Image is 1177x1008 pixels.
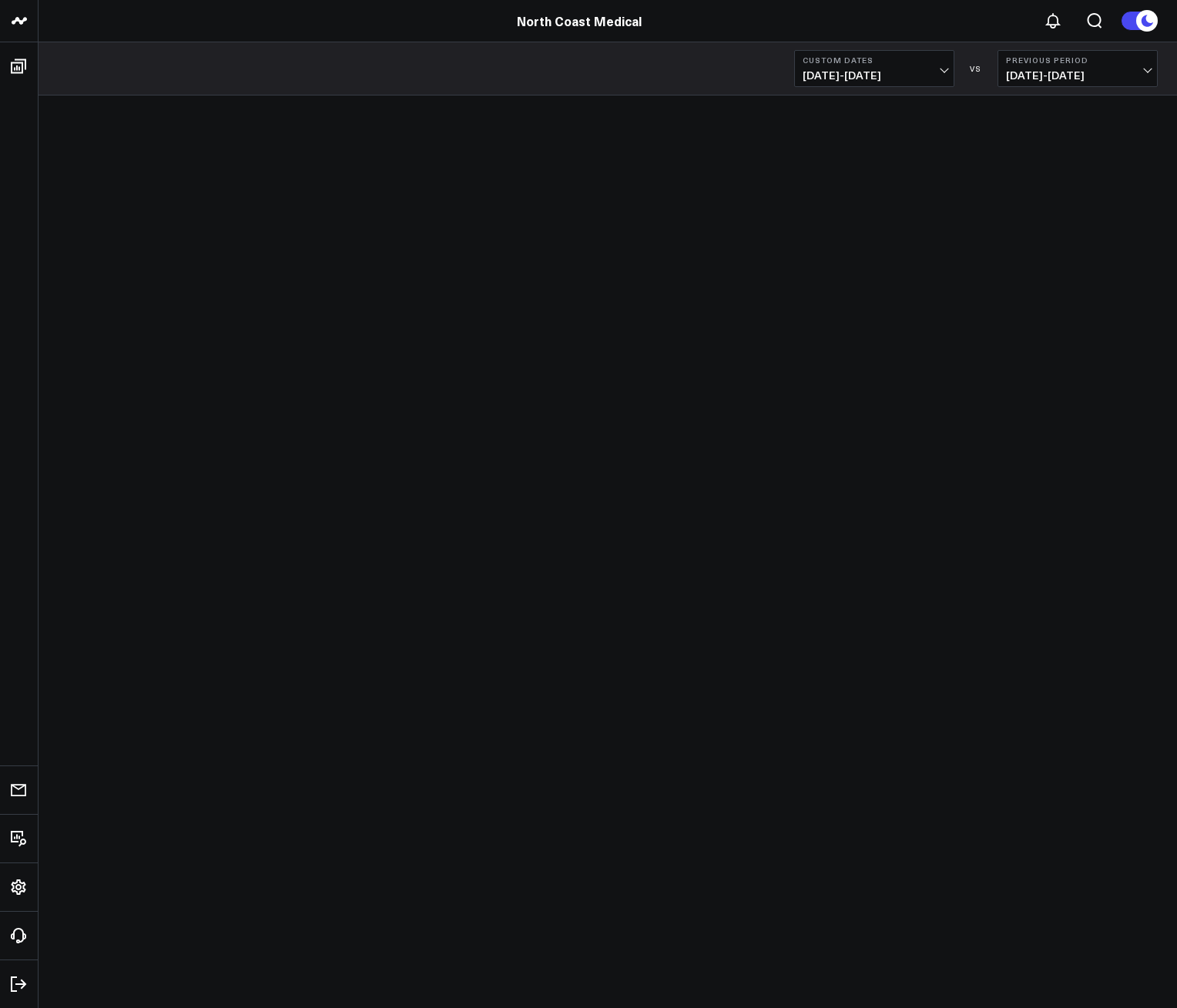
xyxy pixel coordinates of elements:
[962,64,990,73] div: VS
[998,50,1158,87] button: Previous Period[DATE]-[DATE]
[803,69,946,82] span: [DATE] - [DATE]
[1006,69,1149,82] span: [DATE] - [DATE]
[517,12,642,29] a: North Coast Medical
[794,50,954,87] button: Custom Dates[DATE]-[DATE]
[1006,55,1149,65] b: Previous Period
[803,55,946,65] b: Custom Dates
